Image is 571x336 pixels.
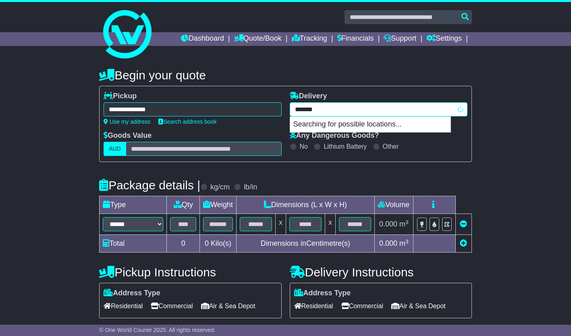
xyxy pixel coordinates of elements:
[200,235,237,253] td: Kilo(s)
[399,239,409,247] span: m
[244,183,257,192] label: lb/in
[337,32,374,46] a: Financials
[158,118,216,125] a: Search address book
[292,32,327,46] a: Tracking
[99,68,472,82] h4: Begin your quote
[104,131,152,140] label: Goods Value
[200,196,237,214] td: Weight
[201,300,255,312] span: Air & Sea Depot
[99,327,216,333] span: © One World Courier 2025. All rights reserved.
[99,265,281,279] h4: Pickup Instructions
[104,118,150,125] a: Use my address
[151,300,193,312] span: Commercial
[294,289,351,298] label: Address Type
[294,300,333,312] span: Residential
[99,178,200,192] h4: Package details |
[104,300,143,312] span: Residential
[325,214,335,235] td: x
[300,143,308,150] label: No
[341,300,383,312] span: Commercial
[100,196,167,214] td: Type
[290,265,472,279] h4: Delivery Instructions
[100,235,167,253] td: Total
[210,183,230,192] label: kg/cm
[383,143,399,150] label: Other
[290,102,467,116] typeahead: Please provide city
[104,92,137,101] label: Pickup
[379,220,397,228] span: 0.000
[379,239,397,247] span: 0.000
[290,131,379,140] label: Any Dangerous Goods?
[391,300,446,312] span: Air & Sea Depot
[460,239,467,247] a: Add new item
[384,32,416,46] a: Support
[167,196,200,214] td: Qty
[275,214,286,235] td: x
[460,220,467,228] a: Remove this item
[205,239,209,247] span: 0
[234,32,282,46] a: Quote/Book
[167,235,200,253] td: 0
[405,239,409,245] sup: 3
[426,32,462,46] a: Settings
[236,235,374,253] td: Dimensions in Centimetre(s)
[104,142,126,156] label: AUD
[399,220,409,228] span: m
[104,289,160,298] label: Address Type
[181,32,224,46] a: Dashboard
[236,196,374,214] td: Dimensions (L x W x H)
[405,219,409,225] sup: 3
[374,196,413,214] td: Volume
[290,117,451,132] p: Searching for possible locations...
[324,143,367,150] label: Lithium Battery
[290,92,327,101] label: Delivery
